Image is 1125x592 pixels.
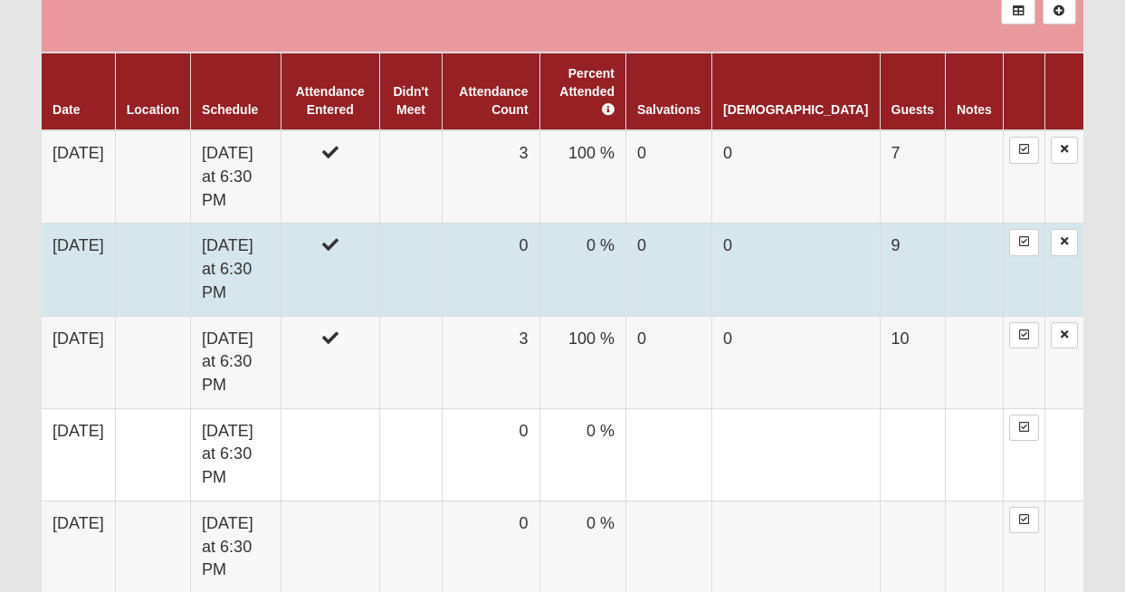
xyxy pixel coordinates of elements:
td: 9 [880,224,945,316]
td: [DATE] [42,130,115,224]
td: 0 [712,130,880,224]
td: 0 [443,408,540,501]
td: 0 [712,316,880,408]
td: [DATE] at 6:30 PM [191,316,281,408]
td: 0 [443,224,540,316]
td: 0 % [539,224,625,316]
a: Percent Attended [559,66,615,117]
a: Schedule [202,102,258,117]
a: Enter Attendance [1009,415,1039,441]
td: 10 [880,316,945,408]
a: Location [127,102,179,117]
td: 100 % [539,316,625,408]
td: 0 % [539,408,625,501]
a: Delete [1051,137,1078,163]
td: [DATE] [42,224,115,316]
th: [DEMOGRAPHIC_DATA] [712,53,880,130]
th: Guests [880,53,945,130]
td: [DATE] at 6:30 PM [191,408,281,501]
td: 3 [443,130,540,224]
td: 7 [880,130,945,224]
a: Delete [1051,322,1078,349]
td: 3 [443,316,540,408]
a: Delete [1051,229,1078,255]
td: [DATE] at 6:30 PM [191,224,281,316]
td: [DATE] at 6:30 PM [191,130,281,224]
td: [DATE] [42,316,115,408]
td: 100 % [539,130,625,224]
td: 0 [625,224,711,316]
a: Enter Attendance [1009,507,1039,533]
a: Attendance Count [459,84,528,117]
th: Salvations [625,53,711,130]
td: 0 [712,224,880,316]
a: Notes [957,102,992,117]
a: Enter Attendance [1009,229,1039,255]
td: 0 [625,130,711,224]
a: Enter Attendance [1009,137,1039,163]
a: Enter Attendance [1009,322,1039,349]
a: Attendance Entered [296,84,365,117]
td: 0 [625,316,711,408]
td: [DATE] [42,408,115,501]
a: Date [52,102,80,117]
a: Didn't Meet [393,84,428,117]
